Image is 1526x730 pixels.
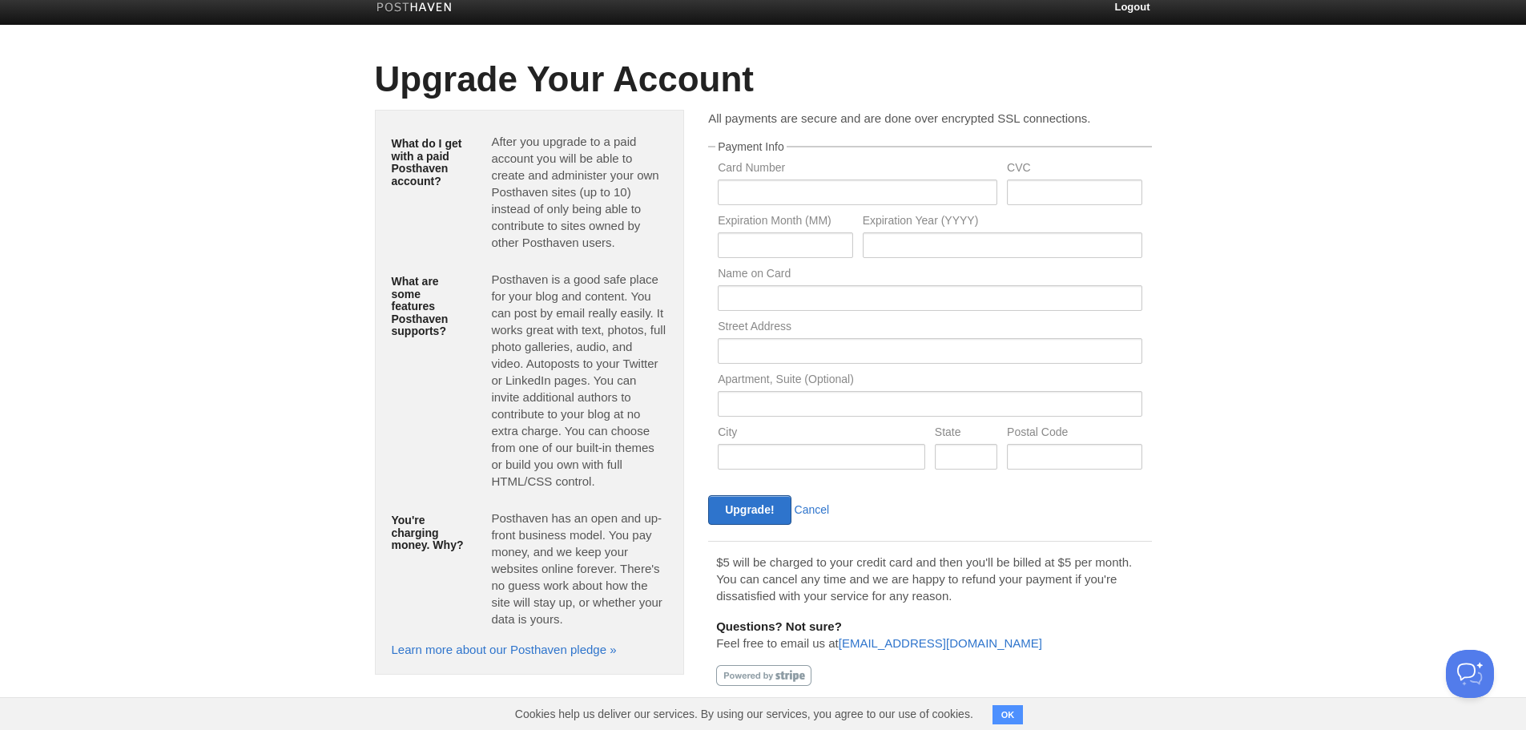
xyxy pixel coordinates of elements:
a: [EMAIL_ADDRESS][DOMAIN_NAME] [839,636,1042,650]
span: Cookies help us deliver our services. By using our services, you agree to our use of cookies. [499,698,989,730]
p: Posthaven is a good safe place for your blog and content. You can post by email really easily. It... [491,271,667,490]
h5: What are some features Posthaven supports? [392,276,468,337]
p: After you upgrade to a paid account you will be able to create and administer your own Posthaven ... [491,133,667,251]
a: Cancel [795,503,830,516]
label: City [718,426,925,442]
button: OK [993,705,1024,724]
legend: Payment Info [715,141,787,152]
h5: What do I get with a paid Posthaven account? [392,138,468,188]
img: Posthaven-bar [376,2,453,14]
h5: You're charging money. Why? [392,514,468,551]
h1: Upgrade Your Account [375,60,1152,99]
input: Upgrade! [708,495,791,525]
label: CVC [1007,162,1141,177]
label: Name on Card [718,268,1141,283]
label: Apartment, Suite (Optional) [718,373,1141,389]
label: Street Address [718,321,1141,336]
label: State [935,426,997,442]
b: Questions? Not sure? [716,619,842,633]
p: All payments are secure and are done over encrypted SSL connections. [708,110,1151,127]
label: Postal Code [1007,426,1141,442]
label: Expiration Month (MM) [718,215,852,230]
label: Card Number [718,162,997,177]
label: Expiration Year (YYYY) [863,215,1142,230]
p: Posthaven has an open and up-front business model. You pay money, and we keep your websites onlin... [491,510,667,627]
a: Learn more about our Posthaven pledge » [392,643,617,656]
p: $5 will be charged to your credit card and then you'll be billed at $5 per month. You can cancel ... [716,554,1143,604]
p: Feel free to email us at [716,618,1143,651]
iframe: Help Scout Beacon - Open [1446,650,1494,698]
